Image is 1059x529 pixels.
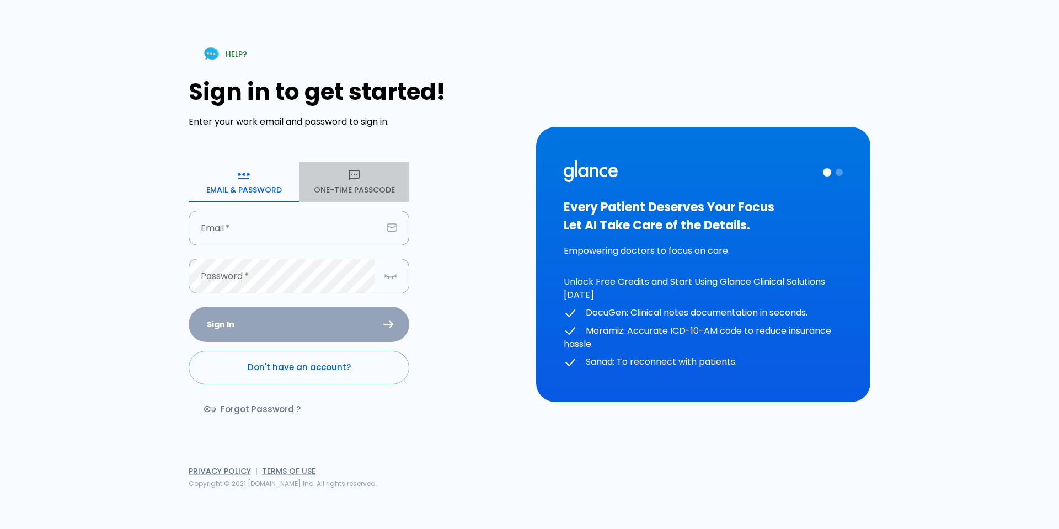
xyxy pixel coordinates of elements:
[564,198,843,234] h3: Every Patient Deserves Your Focus Let AI Take Care of the Details.
[189,211,382,245] input: dr.ahmed@clinic.com
[564,244,843,258] p: Empowering doctors to focus on care.
[255,466,258,477] span: |
[189,115,523,129] p: Enter your work email and password to sign in.
[189,466,251,477] a: Privacy Policy
[189,40,260,68] a: HELP?
[189,351,409,384] a: Don't have an account?
[564,355,843,369] p: Sanad: To reconnect with patients.
[189,162,299,202] button: Email & Password
[564,306,843,320] p: DocuGen: Clinical notes documentation in seconds.
[262,466,315,477] a: Terms of Use
[189,78,523,105] h1: Sign in to get started!
[564,275,843,302] p: Unlock Free Credits and Start Using Glance Clinical Solutions [DATE]
[202,44,221,63] img: Chat Support
[564,324,843,351] p: Moramiz: Accurate ICD-10-AM code to reduce insurance hassle.
[189,393,318,425] a: Forgot Password ?
[189,479,377,488] span: Copyright © 2021 [DOMAIN_NAME] Inc. All rights reserved.
[299,162,409,202] button: One-Time Passcode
